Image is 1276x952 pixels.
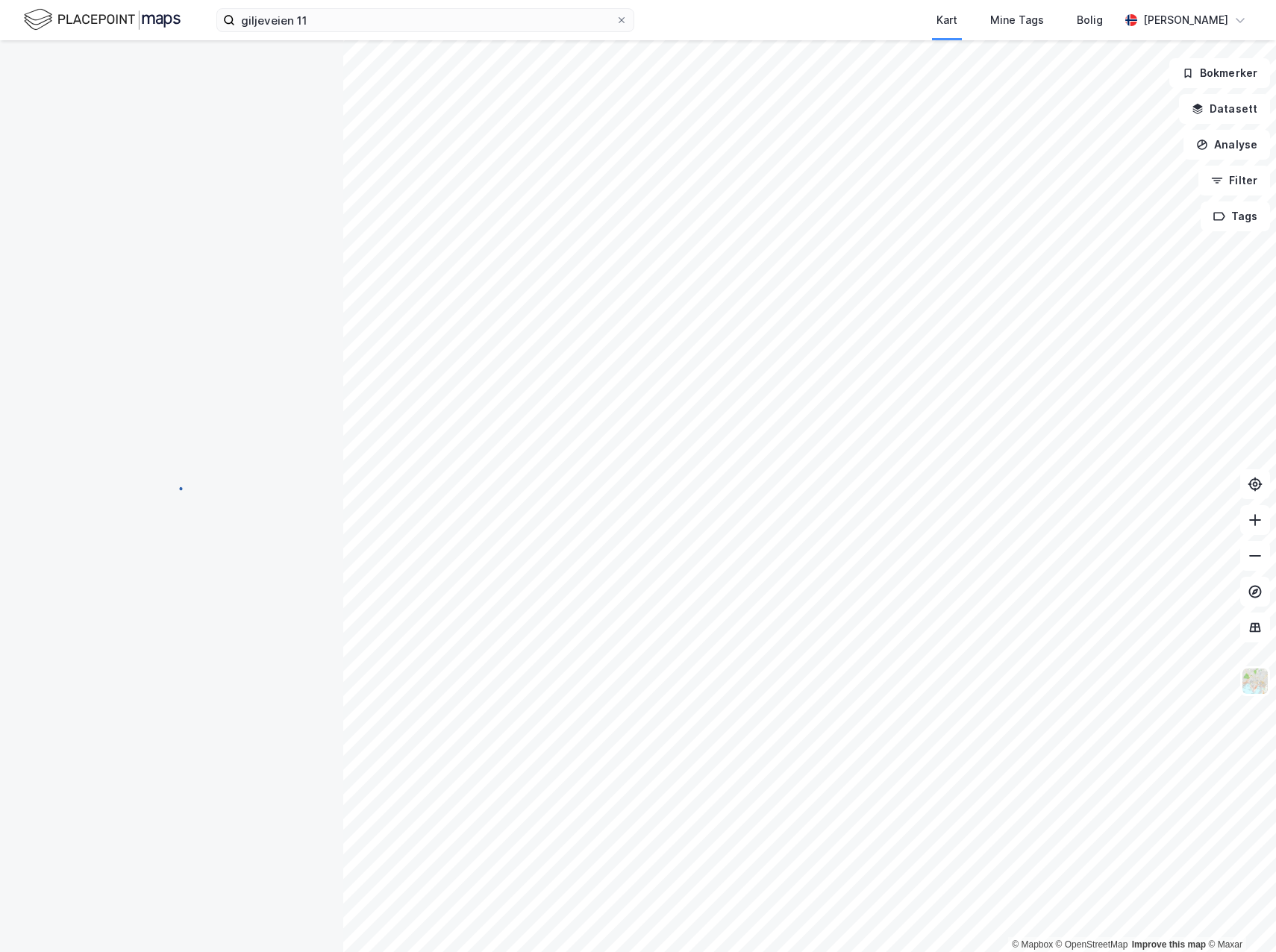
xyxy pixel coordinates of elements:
a: OpenStreetMap [1056,939,1128,950]
img: spinner.a6d8c91a73a9ac5275cf975e30b51cfb.svg [160,475,184,499]
div: Kart [936,11,957,29]
a: Improve this map [1132,939,1206,950]
button: Bokmerker [1169,58,1270,88]
div: [PERSON_NAME] [1143,11,1228,29]
button: Tags [1201,201,1270,231]
iframe: Chat Widget [1201,880,1276,952]
div: Mine Tags [990,11,1044,29]
button: Analyse [1183,130,1270,160]
img: Z [1241,667,1269,695]
div: Kontrollprogram for chat [1201,880,1276,952]
button: Datasett [1179,94,1270,124]
img: logo.f888ab2527a4732fd821a326f86c7f29.svg [24,7,181,33]
button: Filter [1198,166,1270,195]
a: Mapbox [1012,939,1053,950]
input: Søk på adresse, matrikkel, gårdeiere, leietakere eller personer [235,9,616,31]
div: Bolig [1077,11,1103,29]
